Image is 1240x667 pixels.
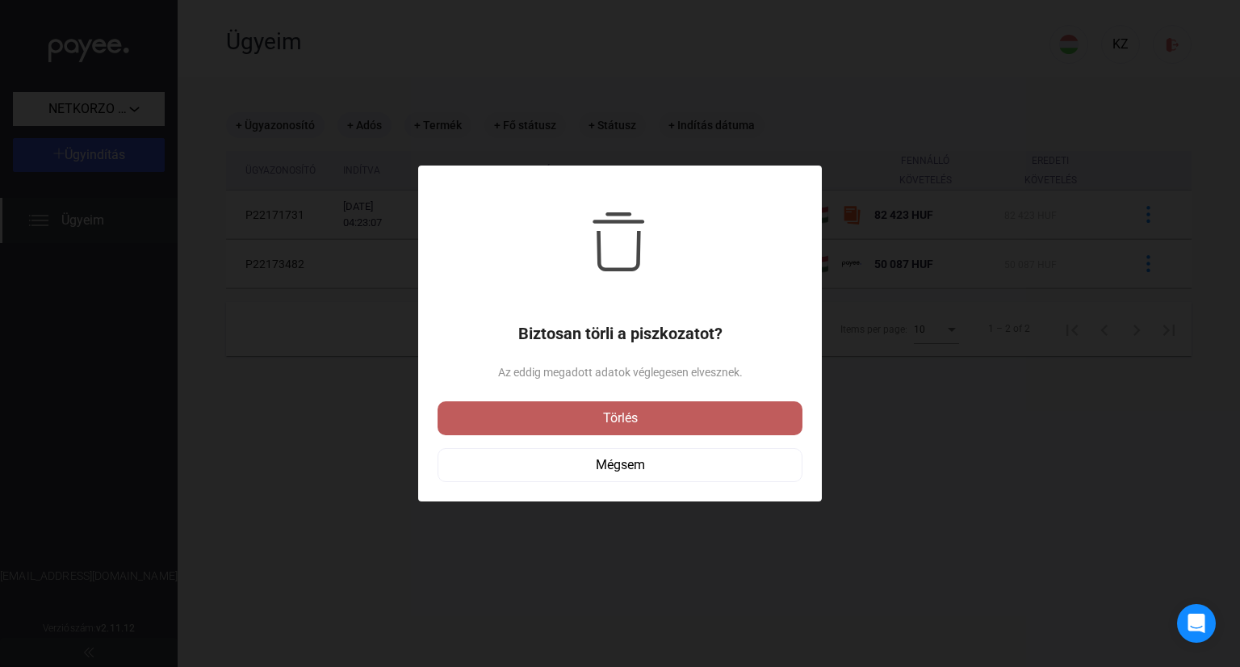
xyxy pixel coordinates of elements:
span: Az eddig megadott adatok véglegesen elvesznek. [438,363,802,382]
button: Mégsem [438,448,802,482]
div: Törlés [442,409,798,428]
button: Törlés [438,401,802,435]
div: Open Intercom Messenger [1177,604,1216,643]
img: trash-black [591,212,650,271]
h1: Biztosan törli a piszkozatot? [438,324,802,343]
div: Mégsem [443,455,797,475]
